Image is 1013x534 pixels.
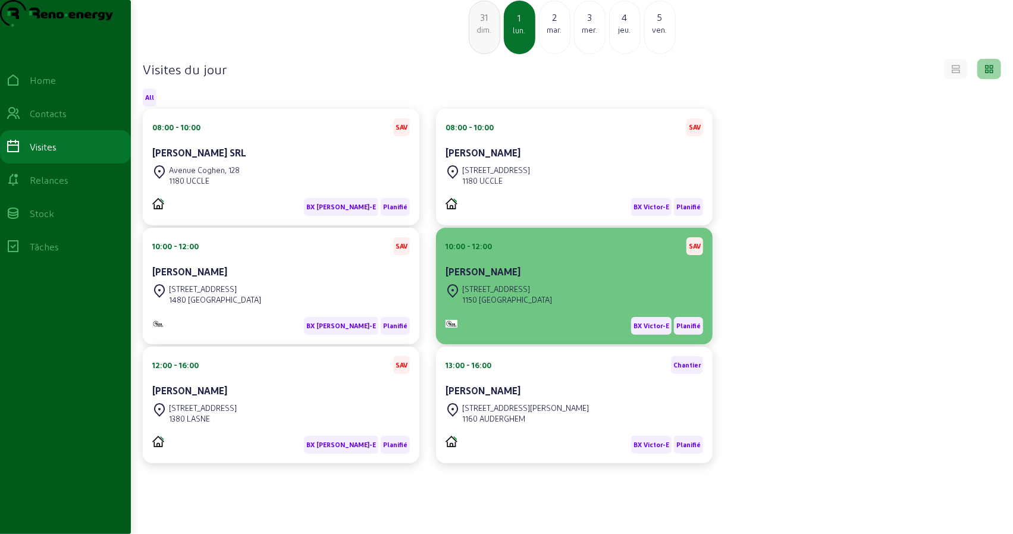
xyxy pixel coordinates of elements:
div: 13:00 - 16:00 [446,360,491,370]
span: BX [PERSON_NAME]-E [306,203,376,211]
div: Contacts [30,106,67,121]
div: 1 [505,11,534,25]
div: 1480 [GEOGRAPHIC_DATA] [169,294,261,305]
div: jeu. [610,24,640,35]
div: 1180 UCCLE [169,175,240,186]
span: Planifié [676,322,701,330]
div: 5 [645,10,675,24]
span: BX Victor-E [633,203,669,211]
cam-card-title: [PERSON_NAME] [152,266,227,277]
img: PVELEC [152,198,164,209]
img: PVELEC [446,198,457,209]
cam-card-title: [PERSON_NAME] [446,266,520,277]
div: 1180 UCCLE [462,175,530,186]
span: BX [PERSON_NAME]-E [306,441,376,449]
span: SAV [689,123,701,131]
cam-card-title: [PERSON_NAME] [152,385,227,396]
span: Planifié [383,203,407,211]
span: Chantier [673,361,701,369]
div: dim. [469,24,500,35]
div: 1380 LASNE [169,413,237,424]
div: 4 [610,10,640,24]
div: [STREET_ADDRESS] [169,403,237,413]
div: 3 [575,10,605,24]
span: Planifié [676,441,701,449]
div: Relances [30,173,68,187]
div: 1160 AUDERGHEM [462,413,589,424]
div: [STREET_ADDRESS] [462,284,552,294]
span: BX Victor-E [633,322,669,330]
span: Planifié [676,203,701,211]
div: Home [30,73,56,87]
span: BX [PERSON_NAME]-E [306,322,376,330]
img: PVELEC [152,436,164,447]
div: 10:00 - 12:00 [152,241,199,252]
div: 08:00 - 10:00 [446,122,494,133]
img: PVELEC [446,436,457,447]
cam-card-title: [PERSON_NAME] [446,385,520,396]
img: Monitoring et Maintenance [152,320,164,328]
span: SAV [396,361,407,369]
div: mar. [540,24,570,35]
div: [STREET_ADDRESS][PERSON_NAME] [462,403,589,413]
div: ven. [645,24,675,35]
div: 2 [540,10,570,24]
span: Planifié [383,441,407,449]
div: Stock [30,206,54,221]
div: lun. [505,25,534,36]
div: [STREET_ADDRESS] [462,165,530,175]
cam-card-title: [PERSON_NAME] [446,147,520,158]
div: 08:00 - 10:00 [152,122,200,133]
div: [STREET_ADDRESS] [169,284,261,294]
span: SAV [689,242,701,250]
h4: Visites du jour [143,61,227,77]
span: Planifié [383,322,407,330]
div: Visites [30,140,57,154]
div: 31 [469,10,500,24]
span: BX Victor-E [633,441,669,449]
img: Monitoring et Maintenance [446,320,457,328]
div: Tâches [30,240,59,254]
div: 10:00 - 12:00 [446,241,492,252]
div: 12:00 - 16:00 [152,360,199,370]
span: SAV [396,123,407,131]
div: 1150 [GEOGRAPHIC_DATA] [462,294,552,305]
div: mer. [575,24,605,35]
cam-card-title: [PERSON_NAME] SRL [152,147,246,158]
div: Avenue Coghen, 128 [169,165,240,175]
span: All [145,93,154,102]
span: SAV [396,242,407,250]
